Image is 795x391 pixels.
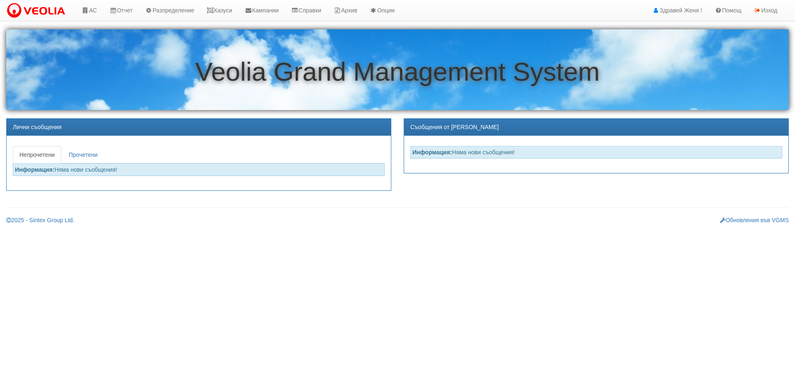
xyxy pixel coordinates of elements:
h1: Veolia Grand Management System [6,58,789,86]
a: 2025 - Sintex Group Ltd. [6,217,75,223]
a: Непрочетени [13,146,61,163]
div: Лични съобщения [7,119,391,136]
strong: Информация: [15,166,55,173]
strong: Информация: [412,149,452,156]
div: Няма нови съобщения! [410,146,782,158]
div: Няма нови съобщения! [13,163,385,176]
div: Съобщения от [PERSON_NAME] [404,119,788,136]
a: Прочетени [62,146,104,163]
img: VeoliaLogo.png [6,2,69,19]
a: Обновления във VGMS [720,217,789,223]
